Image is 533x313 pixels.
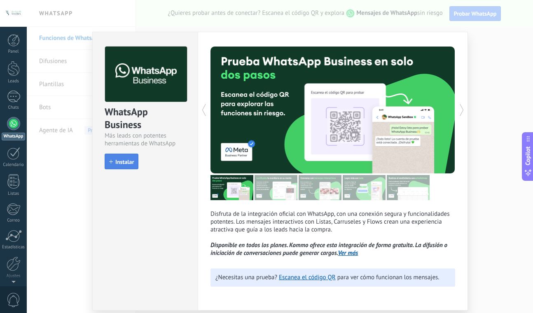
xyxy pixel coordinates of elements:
[2,133,25,140] div: WhatsApp
[2,162,26,168] div: Calendario
[105,154,138,169] button: Instalar
[337,273,439,281] span: para ver cómo funcionan los mensajes.
[210,175,253,200] img: tour_image_7a4924cebc22ed9e3259523e50fe4fd6.png
[387,175,430,200] img: tour_image_cc377002d0016b7ebaeb4dbe65cb2175.png
[2,218,26,223] div: Correo
[524,147,532,166] span: Copilot
[2,273,26,279] div: Ajustes
[105,132,186,147] div: Más leads con potentes herramientas de WhatsApp
[279,273,336,281] a: Escanea el código QR
[2,245,26,250] div: Estadísticas
[299,175,341,200] img: tour_image_1009fe39f4f058b759f0df5a2b7f6f06.png
[2,79,26,84] div: Leads
[2,49,26,54] div: Panel
[210,241,447,257] i: Disponible en todos los planes. Kommo ofrece esta integración de forma gratuita. La difusión o in...
[215,273,277,281] span: ¿Necesitas una prueba?
[115,159,134,165] span: Instalar
[210,210,455,257] p: Disfruta de la integración oficial con WhatsApp, con una conexión segura y funcionalidades potent...
[2,105,26,110] div: Chats
[343,175,386,200] img: tour_image_62c9952fc9cf984da8d1d2aa2c453724.png
[2,191,26,196] div: Listas
[105,47,187,102] img: logo_main.png
[255,175,297,200] img: tour_image_cc27419dad425b0ae96c2716632553fa.png
[338,249,358,257] a: Ver más
[105,105,186,132] div: WhatsApp Business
